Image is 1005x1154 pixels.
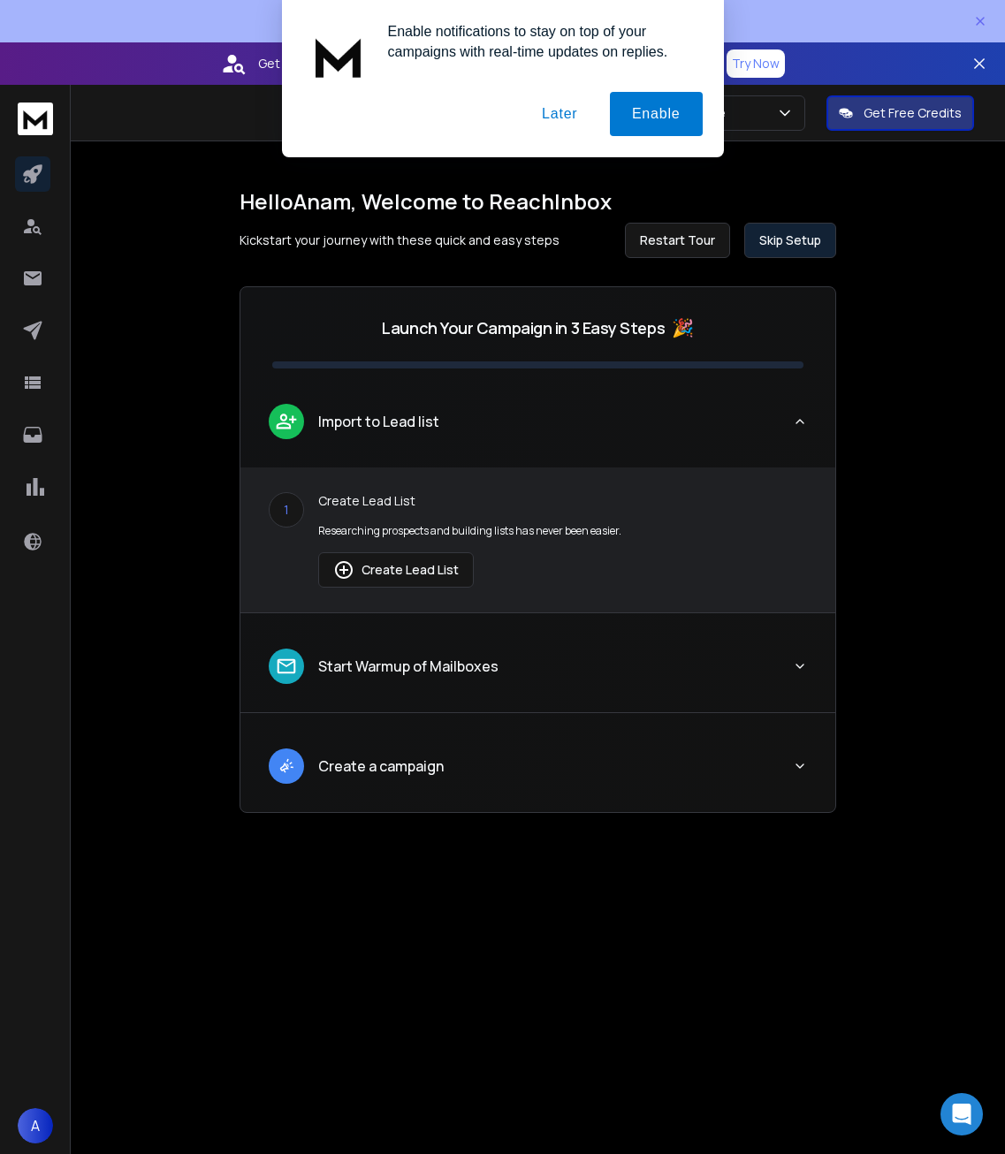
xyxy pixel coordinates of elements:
[333,559,354,581] img: lead
[240,187,836,216] h1: Hello Anam , Welcome to ReachInbox
[625,223,730,258] button: Restart Tour
[318,411,439,432] p: Import to Lead list
[759,232,821,249] span: Skip Setup
[269,492,304,528] div: 1
[275,755,298,777] img: lead
[318,492,807,510] p: Create Lead List
[318,524,807,538] p: Researching prospects and building lists has never been easier.
[240,390,835,467] button: leadImport to Lead list
[240,232,560,249] p: Kickstart your journey with these quick and easy steps
[610,92,703,136] button: Enable
[382,315,665,340] p: Launch Your Campaign in 3 Easy Steps
[275,410,298,432] img: lead
[318,755,444,777] p: Create a campaign
[240,467,835,612] div: leadImport to Lead list
[240,734,835,812] button: leadCreate a campaign
[240,634,835,712] button: leadStart Warmup of Mailboxes
[940,1093,983,1135] div: Open Intercom Messenger
[318,656,499,677] p: Start Warmup of Mailboxes
[303,21,374,92] img: notification icon
[18,1108,53,1143] button: A
[672,315,694,340] span: 🎉
[318,552,474,588] button: Create Lead List
[744,223,836,258] button: Skip Setup
[520,92,599,136] button: Later
[275,655,298,678] img: lead
[374,21,703,62] div: Enable notifications to stay on top of your campaigns with real-time updates on replies.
